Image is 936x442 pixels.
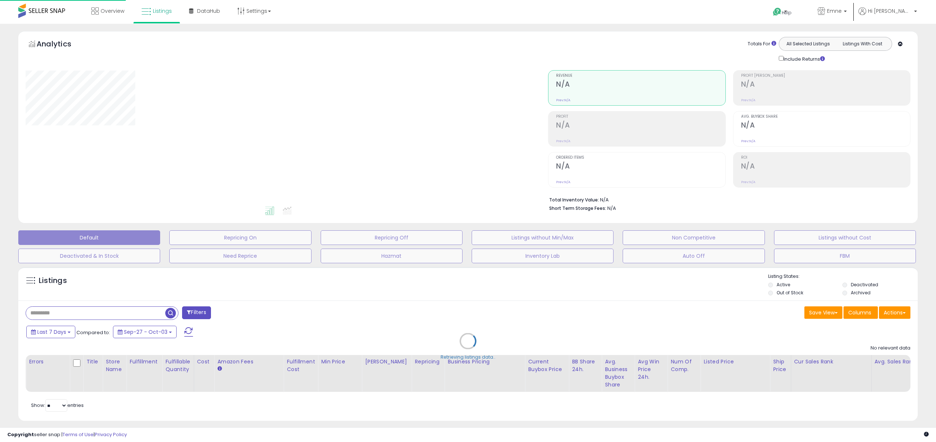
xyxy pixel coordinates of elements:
[741,162,910,172] h2: N/A
[741,139,755,143] small: Prev: N/A
[556,80,725,90] h2: N/A
[858,7,917,24] a: Hi [PERSON_NAME]
[741,156,910,160] span: ROI
[18,249,160,263] button: Deactivated & In Stock
[441,354,495,360] div: Retrieving listings data..
[868,7,912,15] span: Hi [PERSON_NAME]
[741,121,910,131] h2: N/A
[835,39,890,49] button: Listings With Cost
[321,249,463,263] button: Hazmat
[782,10,792,16] span: Help
[472,249,614,263] button: Inventory Lab
[781,39,835,49] button: All Selected Listings
[741,80,910,90] h2: N/A
[741,115,910,119] span: Avg. Buybox Share
[95,431,127,438] a: Privacy Policy
[472,230,614,245] button: Listings without Min/Max
[321,230,463,245] button: Repricing Off
[556,156,725,160] span: Ordered Items
[37,39,86,51] h5: Analytics
[556,98,570,102] small: Prev: N/A
[607,205,616,212] span: N/A
[153,7,172,15] span: Listings
[741,180,755,184] small: Prev: N/A
[773,7,782,16] i: Get Help
[774,249,916,263] button: FBM
[741,98,755,102] small: Prev: N/A
[556,115,725,119] span: Profit
[623,230,765,245] button: Non Competitive
[556,162,725,172] h2: N/A
[63,431,94,438] a: Terms of Use
[549,205,606,211] b: Short Term Storage Fees:
[169,230,311,245] button: Repricing On
[773,54,834,63] div: Include Returns
[774,230,916,245] button: Listings without Cost
[827,7,842,15] span: Emne
[7,431,34,438] strong: Copyright
[556,180,570,184] small: Prev: N/A
[7,431,127,438] div: seller snap | |
[549,197,599,203] b: Total Inventory Value:
[101,7,124,15] span: Overview
[197,7,220,15] span: DataHub
[741,74,910,78] span: Profit [PERSON_NAME]
[748,41,776,48] div: Totals For
[767,2,806,24] a: Help
[18,230,160,245] button: Default
[556,139,570,143] small: Prev: N/A
[169,249,311,263] button: Need Reprice
[556,121,725,131] h2: N/A
[623,249,765,263] button: Auto Off
[549,195,905,204] li: N/A
[556,74,725,78] span: Revenue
